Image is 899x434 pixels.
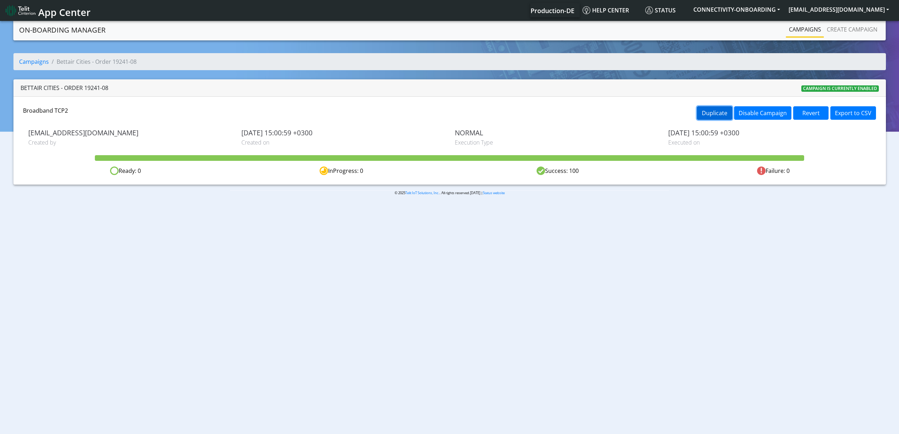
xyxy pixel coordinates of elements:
a: Help center [580,3,642,17]
span: NORMAL [455,129,658,137]
div: Failure: 0 [665,167,881,175]
a: Your current platform instance [530,3,574,17]
span: Created on [241,138,444,147]
a: Campaigns [19,58,49,66]
img: fail.svg [757,167,766,175]
button: CONNECTIVITY-ONBOARDING [689,3,784,16]
span: Execution Type [455,138,658,147]
a: App Center [6,3,90,18]
a: Create campaign [824,22,880,36]
li: Bettair Cities - Order 19241-08 [49,57,137,66]
a: On-Boarding Manager [19,23,105,37]
img: knowledge.svg [583,6,590,14]
nav: breadcrumb [13,53,886,76]
div: InProgress: 0 [234,167,450,175]
img: in-progress.svg [320,167,328,175]
button: Duplicate [697,106,732,120]
button: [EMAIL_ADDRESS][DOMAIN_NAME] [784,3,893,16]
div: Broadband TCP2 [18,106,450,122]
span: Executed on [668,138,871,147]
span: [EMAIL_ADDRESS][DOMAIN_NAME] [28,129,231,137]
span: Help center [583,6,629,14]
a: Status [642,3,689,17]
span: [DATE] 15:00:59 +0300 [668,129,871,137]
button: Revert [793,106,829,120]
button: Export to CSV [830,106,876,120]
div: Ready: 0 [18,167,234,175]
div: Bettair Cities - Order 19241-08 [21,84,108,92]
div: Success: 100 [450,167,665,175]
span: App Center [38,6,91,19]
span: Production-DE [531,6,574,15]
a: Telit IoT Solutions, Inc. [405,191,440,195]
span: [DATE] 15:00:59 +0300 [241,129,444,137]
img: success.svg [537,167,545,175]
button: Disable Campaign [734,106,791,120]
a: Status website [483,191,505,195]
img: status.svg [645,6,653,14]
img: ready.svg [110,167,119,175]
a: Campaigns [786,22,824,36]
span: Created by [28,138,231,147]
p: © 2025 . All rights reserved.[DATE] | [230,190,669,196]
span: Campaign is currently enabled [801,85,879,92]
span: Status [645,6,676,14]
img: logo-telit-cinterion-gw-new.png [6,5,35,16]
